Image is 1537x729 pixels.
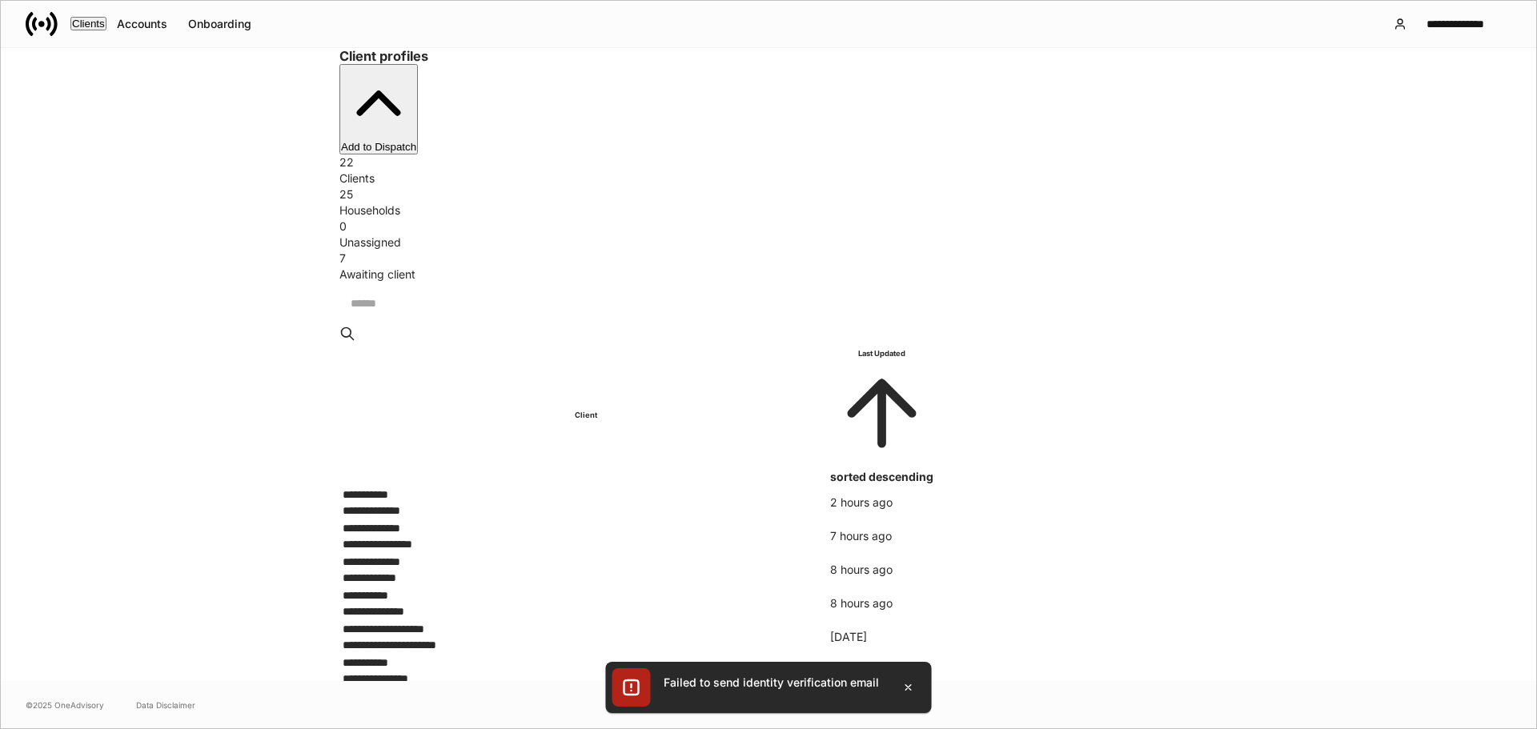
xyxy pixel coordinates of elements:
div: 7Awaiting client [339,250,1198,282]
div: 25 [339,186,1198,202]
span: sorted descending [830,470,933,483]
div: 22 [339,154,1198,170]
p: 7 hours ago [830,528,933,544]
button: Add to Dispatch [339,64,418,154]
div: Add to Dispatch [341,66,416,153]
h6: Last Updated [830,346,933,362]
p: 2 hours ago [830,495,933,511]
div: Accounts [117,18,167,30]
p: [DATE] [830,629,933,645]
div: Unassigned [339,234,1198,250]
h6: Client [343,407,829,423]
div: Clients [72,18,105,29]
div: Households [339,202,1198,218]
span: Last Updatedsorted descending [830,346,933,483]
div: Awaiting client [339,266,1198,282]
div: Onboarding [188,18,251,30]
button: Accounts [106,11,178,37]
p: 8 hours ago [830,562,933,578]
p: 8 hours ago [830,595,933,611]
button: Clients [70,17,106,30]
h3: Client profiles [339,48,1198,64]
div: 0Unassigned [339,218,1198,250]
div: Clients [339,170,1198,186]
div: Failed to send identity verification email [664,675,879,691]
span: © 2025 OneAdvisory [26,699,104,711]
a: Data Disclaimer [136,699,195,711]
button: Onboarding [178,11,262,37]
div: 0 [339,218,1198,234]
div: 7 [339,250,1198,266]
